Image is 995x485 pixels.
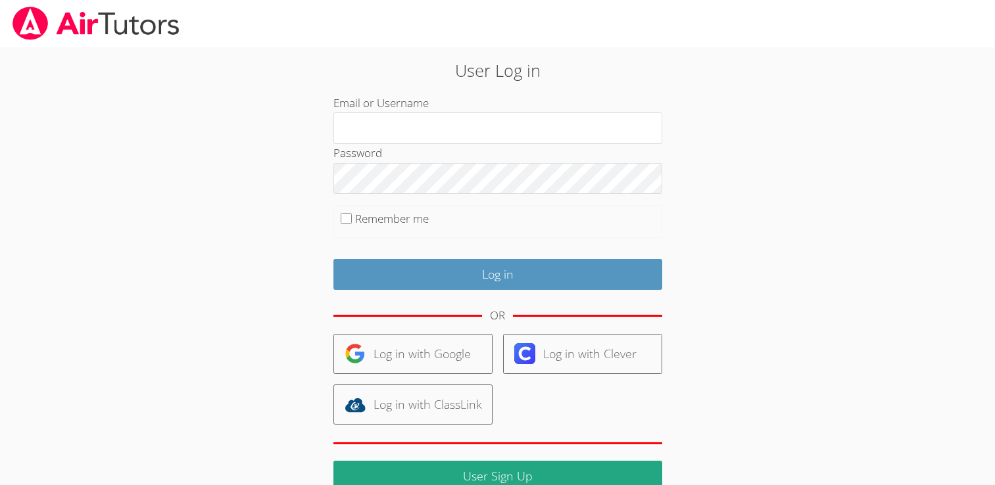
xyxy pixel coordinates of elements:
[514,343,535,364] img: clever-logo-6eab21bc6e7a338710f1a6ff85c0baf02591cd810cc4098c63d3a4b26e2feb20.svg
[11,7,181,40] img: airtutors_banner-c4298cdbf04f3fff15de1276eac7730deb9818008684d7c2e4769d2f7ddbe033.png
[345,394,366,415] img: classlink-logo-d6bb404cc1216ec64c9a2012d9dc4662098be43eaf13dc465df04b49fa7ab582.svg
[333,384,493,425] a: Log in with ClassLink
[229,58,766,83] h2: User Log in
[333,334,493,374] a: Log in with Google
[333,95,429,110] label: Email or Username
[333,145,382,160] label: Password
[345,343,366,364] img: google-logo-50288ca7cdecda66e5e0955fdab243c47b7ad437acaf1139b6f446037453330a.svg
[503,334,662,374] a: Log in with Clever
[490,306,505,325] div: OR
[355,211,429,226] label: Remember me
[333,259,662,290] input: Log in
